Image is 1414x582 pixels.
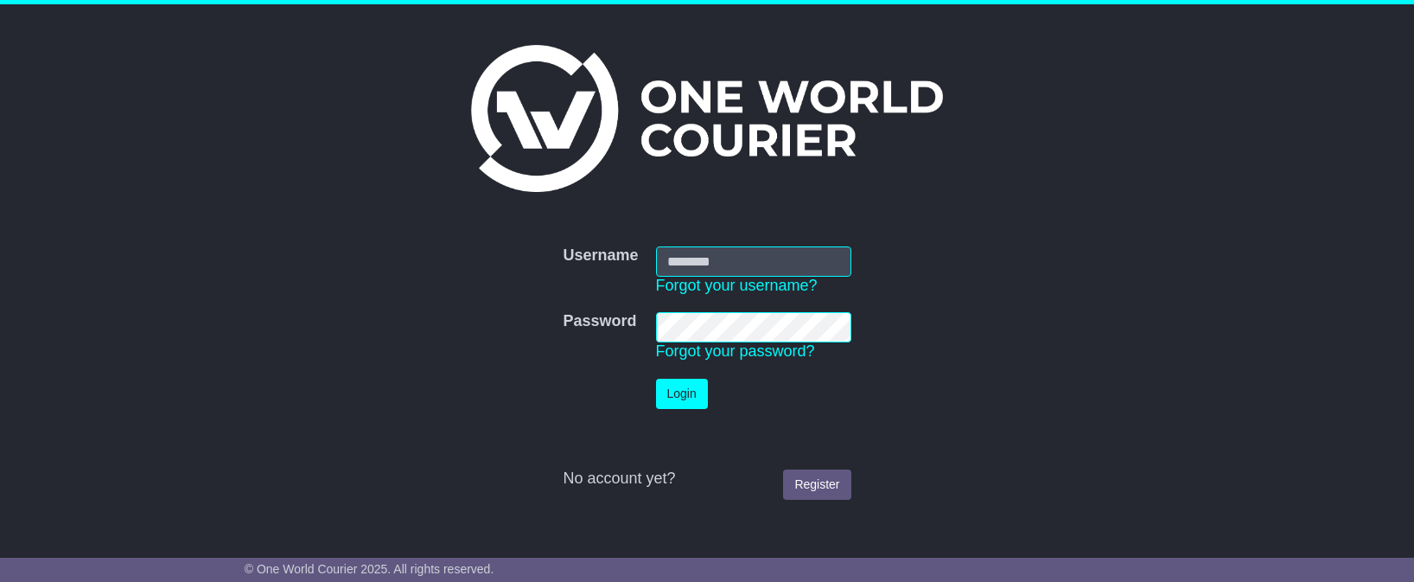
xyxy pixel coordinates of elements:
[656,379,708,409] button: Login
[783,470,850,500] a: Register
[245,562,494,576] span: © One World Courier 2025. All rights reserved.
[656,277,818,294] a: Forgot your username?
[563,470,850,489] div: No account yet?
[563,312,636,331] label: Password
[563,246,638,265] label: Username
[656,342,815,360] a: Forgot your password?
[471,45,943,192] img: One World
